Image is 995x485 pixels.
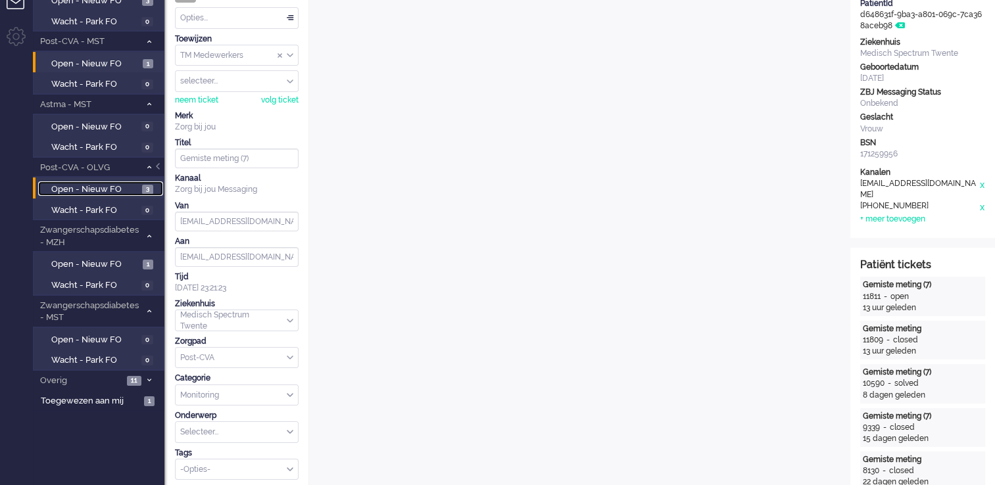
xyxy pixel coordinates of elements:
[143,260,153,269] span: 1
[894,378,919,389] div: solved
[175,173,299,184] div: Kanaal
[175,122,299,133] div: Zorg bij jou
[142,185,153,195] span: 3
[51,141,138,154] span: Wacht - Park FO
[860,62,985,73] div: Geboortedatum
[51,58,139,70] span: Open - Nieuw FO
[880,422,890,433] div: -
[893,335,918,346] div: closed
[860,200,979,214] div: [PHONE_NUMBER]
[890,422,915,433] div: closed
[863,367,983,378] div: Gemiste meting (7)
[863,279,983,290] div: Gemiste meting (7)
[38,375,123,387] span: Overig
[879,465,889,476] div: -
[51,183,139,196] span: Open - Nieuw FO
[38,14,163,28] a: Wacht - Park FO 0
[38,202,163,217] a: Wacht - Park FO 0
[863,422,880,433] div: 9339
[175,271,299,283] div: Tijd
[51,78,138,91] span: Wacht - Park FO
[175,95,218,106] div: neem ticket
[38,99,140,111] span: Astma - MST
[175,410,299,421] div: Onderwerp
[863,302,983,313] div: 13 uur geleden
[889,465,914,476] div: closed
[175,34,299,45] div: Toewijzen
[141,143,153,152] span: 0
[860,124,985,135] div: Vrouw
[860,137,985,149] div: BSN
[5,5,518,28] body: Rich Text Area. Press ALT-0 for help.
[979,178,985,200] div: x
[175,110,299,122] div: Merk
[883,335,893,346] div: -
[175,236,299,247] div: Aan
[38,277,163,292] a: Wacht - Park FO 0
[38,300,140,324] span: Zwangerschapsdiabetes - MST
[38,162,140,174] span: Post-CVA - OLVG
[175,448,299,459] div: Tags
[141,80,153,89] span: 0
[261,95,299,106] div: volg ticket
[141,281,153,290] span: 0
[860,112,985,123] div: Geslacht
[141,206,153,216] span: 0
[863,323,983,335] div: Gemiste meting
[38,181,163,196] a: Open - Nieuw FO 3
[175,200,299,212] div: Van
[860,167,985,178] div: Kanalen
[7,27,36,57] li: Admin menu
[51,258,139,271] span: Open - Nieuw FO
[141,17,153,27] span: 0
[38,352,163,367] a: Wacht - Park FO 0
[175,271,299,294] div: [DATE] 23:21:23
[860,87,985,98] div: ZBJ Messaging Status
[51,16,138,28] span: Wacht - Park FO
[863,390,983,401] div: 8 dagen geleden
[38,393,164,407] a: Toegewezen aan mij 1
[51,354,138,367] span: Wacht - Park FO
[175,373,299,384] div: Categorie
[51,121,138,133] span: Open - Nieuw FO
[863,378,885,389] div: 10590
[38,224,140,248] span: Zwangerschapsdiabetes - MZH
[38,256,163,271] a: Open - Nieuw FO 1
[144,396,155,406] span: 1
[175,45,299,66] div: Assign Group
[175,137,299,149] div: Titel
[38,139,163,154] a: Wacht - Park FO 0
[143,59,153,69] span: 1
[38,35,140,48] span: Post-CVA - MST
[175,336,299,347] div: Zorgpad
[863,433,983,444] div: 15 dagen geleden
[885,378,894,389] div: -
[51,204,138,217] span: Wacht - Park FO
[41,395,140,407] span: Toegewezen aan mij
[175,298,299,310] div: Ziekenhuis
[38,56,163,70] a: Open - Nieuw FO 1
[860,48,985,59] div: Medisch Spectrum Twente
[141,122,153,131] span: 0
[141,356,153,365] span: 0
[979,200,985,214] div: x
[860,178,979,200] div: [EMAIL_ADDRESS][DOMAIN_NAME]
[860,37,985,48] div: Ziekenhuis
[51,279,138,292] span: Wacht - Park FO
[863,335,883,346] div: 11809
[175,70,299,92] div: Assign User
[881,291,890,302] div: -
[860,214,925,225] div: + meer toevoegen
[175,459,299,480] div: Select Tags
[860,149,985,160] div: 171259956
[890,291,909,302] div: open
[127,376,141,386] span: 11
[51,334,138,346] span: Open - Nieuw FO
[860,258,985,273] div: Patiënt tickets
[863,465,879,476] div: 8130
[863,411,983,422] div: Gemiste meting (7)
[860,98,985,109] div: Onbekend
[38,119,163,133] a: Open - Nieuw FO 0
[860,73,985,84] div: [DATE]
[38,332,163,346] a: Open - Nieuw FO 0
